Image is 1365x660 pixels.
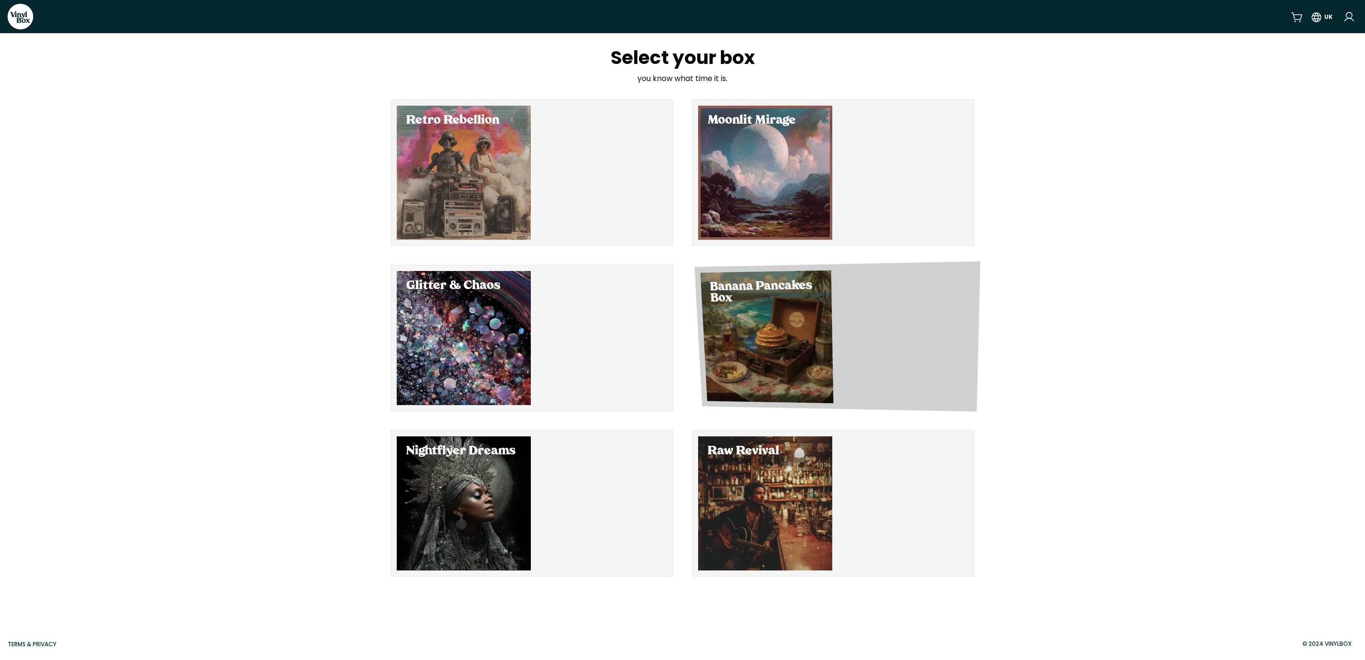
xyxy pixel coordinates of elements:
div: Select Retro Rebellion [397,106,531,240]
h2: Nightflyer Dreams [406,446,521,457]
div: Select Glitter & Chaos [397,271,531,405]
div: © 2024 VinylBox [1297,640,1357,648]
div: Select Moonlit Mirage [698,106,832,240]
div: Select Nightflyer Dreams [397,436,531,570]
button: Select Raw Revival [692,430,974,577]
button: Select Moonlit Mirage [692,99,974,246]
h2: Retro Rebellion [406,115,521,127]
div: Select Raw Revival [698,436,832,570]
button: Select Nightflyer Dreams [391,430,673,577]
button: Select Retro Rebellion [391,99,673,246]
div: UK [1324,13,1333,21]
h2: Glitter & Chaos [406,280,521,292]
h2: Moonlit Mirage [708,115,823,127]
h2: Raw Revival [708,446,823,457]
button: UK [1310,8,1333,25]
div: Select Banana Pancakes Box [701,271,834,403]
a: Terms & Privacy [8,640,56,648]
button: Select Glitter & Chaos [391,265,673,411]
h1: Select your box [555,48,810,67]
h2: Banana Pancakes Box [710,280,822,304]
button: Select Banana Pancakes Box [692,265,974,411]
p: you know what time it is. [555,73,810,84]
